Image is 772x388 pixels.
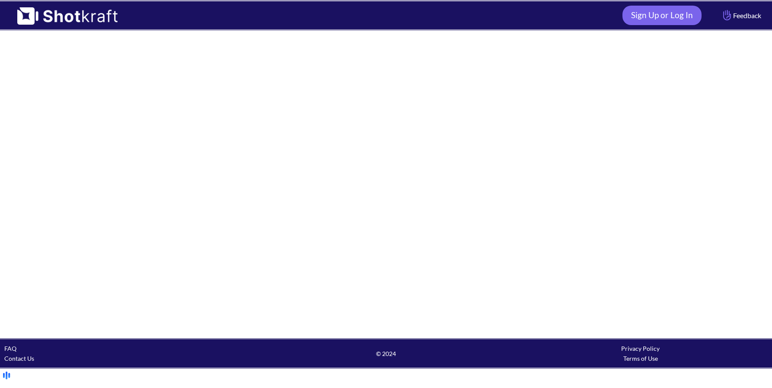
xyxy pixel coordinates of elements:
span: Feedback [721,10,761,20]
span: © 2024 [259,349,514,359]
div: Privacy Policy [513,343,768,353]
a: Sign Up or Log In [622,6,702,25]
div: Terms of Use [513,353,768,363]
a: FAQ [4,345,16,352]
img: Hand Icon [721,8,733,22]
a: Contact Us [4,355,34,362]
